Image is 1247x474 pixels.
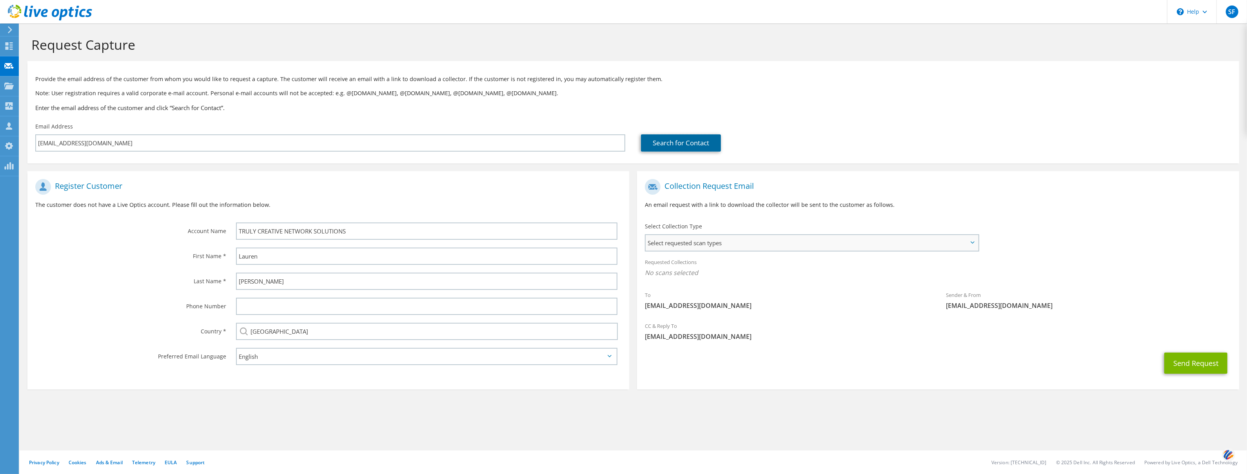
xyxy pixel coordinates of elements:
span: [EMAIL_ADDRESS][DOMAIN_NAME] [645,301,930,310]
a: Telemetry [132,459,155,466]
label: Email Address [35,123,73,130]
h1: Collection Request Email [645,179,1227,195]
label: Select Collection Type [645,223,702,230]
a: Cookies [69,459,87,466]
a: Ads & Email [96,459,123,466]
li: Powered by Live Optics, a Dell Technology [1144,459,1238,466]
span: [EMAIL_ADDRESS][DOMAIN_NAME] [946,301,1231,310]
a: EULA [165,459,177,466]
label: Country * [35,323,226,335]
a: Privacy Policy [29,459,59,466]
a: Support [186,459,205,466]
svg: \n [1177,8,1184,15]
li: © 2025 Dell Inc. All Rights Reserved [1056,459,1135,466]
a: Search for Contact [641,134,721,152]
p: Provide the email address of the customer from whom you would like to request a capture. The cust... [35,75,1231,83]
label: Preferred Email Language [35,348,226,360]
h3: Enter the email address of the customer and click “Search for Contact”. [35,103,1231,112]
label: Account Name [35,223,226,235]
li: Version: [TECHNICAL_ID] [991,459,1047,466]
h1: Request Capture [31,36,1231,53]
span: No scans selected [645,268,1231,277]
h1: Register Customer [35,179,617,195]
p: Note: User registration requires a valid corporate e-mail account. Personal e-mail accounts will ... [35,89,1231,98]
p: The customer does not have a Live Optics account. Please fill out the information below. [35,201,621,209]
div: CC & Reply To [637,318,1239,345]
div: Requested Collections [637,254,1239,283]
span: Select requested scan types [646,235,978,251]
p: An email request with a link to download the collector will be sent to the customer as follows. [645,201,1231,209]
img: svg+xml;base64,PHN2ZyB3aWR0aD0iNDQiIGhlaWdodD0iNDQiIHZpZXdCb3g9IjAgMCA0NCA0NCIgZmlsbD0ibm9uZSIgeG... [1222,448,1235,462]
span: [EMAIL_ADDRESS][DOMAIN_NAME] [645,332,1231,341]
button: Send Request [1164,353,1227,374]
label: Phone Number [35,298,226,310]
label: First Name * [35,248,226,260]
label: Last Name * [35,273,226,285]
div: Sender & From [938,287,1239,314]
div: To [637,287,938,314]
span: SF [1226,5,1238,18]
